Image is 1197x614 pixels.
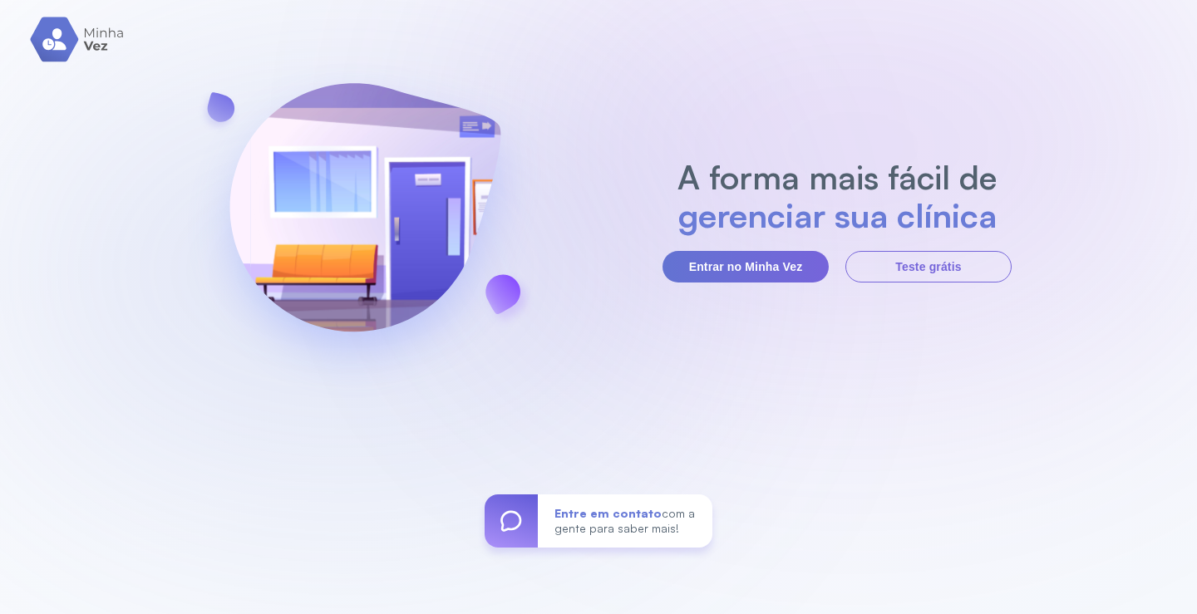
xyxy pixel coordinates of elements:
[485,494,712,548] a: Entre em contatocom a gente para saber mais!
[30,17,126,62] img: logo.svg
[554,506,662,520] span: Entre em contato
[663,251,829,282] button: Entrar no Minha Vez
[845,251,1012,282] button: Teste grátis
[669,158,1006,196] h2: A forma mais fácil de
[669,196,1006,234] h2: gerenciar sua clínica
[538,494,712,548] div: com a gente para saber mais!
[185,39,544,400] img: banner-login.svg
